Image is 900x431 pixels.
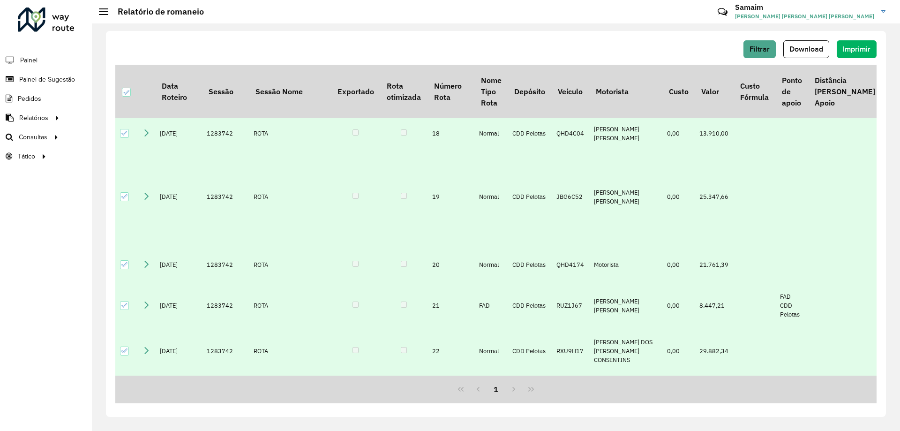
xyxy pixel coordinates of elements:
[743,40,776,58] button: Filtrar
[427,324,474,378] td: 22
[427,287,474,324] td: 21
[202,115,249,152] td: 1283742
[552,324,589,378] td: RXU9H17
[662,65,695,118] th: Custo
[155,324,202,378] td: [DATE]
[695,152,734,242] td: 25.347,66
[18,94,41,104] span: Pedidos
[249,152,331,242] td: ROTA
[589,324,662,378] td: [PERSON_NAME] DOS [PERSON_NAME] CONSENTINS
[589,242,662,287] td: Motorista
[662,324,695,378] td: 0,00
[155,242,202,287] td: [DATE]
[775,287,808,324] td: FAD CDD Pelotas
[155,152,202,242] td: [DATE]
[695,324,734,378] td: 29.882,34
[474,65,508,118] th: Nome Tipo Rota
[552,152,589,242] td: JBG6C52
[19,132,47,142] span: Consultas
[108,7,204,17] h2: Relatório de romaneio
[202,287,249,324] td: 1283742
[712,2,733,22] a: Contato Rápido
[695,287,734,324] td: 8.447,21
[783,40,829,58] button: Download
[662,115,695,152] td: 0,00
[508,65,551,118] th: Depósito
[552,115,589,152] td: QHD4C04
[589,115,662,152] td: [PERSON_NAME] [PERSON_NAME]
[734,65,775,118] th: Custo Fórmula
[249,287,331,324] td: ROTA
[589,65,662,118] th: Motorista
[19,113,48,123] span: Relatórios
[202,65,249,118] th: Sessão
[695,115,734,152] td: 13.910,00
[474,152,508,242] td: Normal
[508,287,551,324] td: CDD Pelotas
[695,65,734,118] th: Valor
[662,287,695,324] td: 0,00
[155,115,202,152] td: [DATE]
[695,242,734,287] td: 21.761,39
[474,324,508,378] td: Normal
[380,65,427,118] th: Rota otimizada
[508,242,551,287] td: CDD Pelotas
[508,152,551,242] td: CDD Pelotas
[249,324,331,378] td: ROTA
[552,65,589,118] th: Veículo
[18,151,35,161] span: Tático
[735,12,874,21] span: [PERSON_NAME] [PERSON_NAME] [PERSON_NAME]
[474,242,508,287] td: Normal
[508,115,551,152] td: CDD Pelotas
[552,242,589,287] td: QHD4174
[427,242,474,287] td: 20
[427,152,474,242] td: 19
[20,55,37,65] span: Painel
[589,152,662,242] td: [PERSON_NAME] [PERSON_NAME]
[750,45,770,53] span: Filtrar
[662,152,695,242] td: 0,00
[508,324,551,378] td: CDD Pelotas
[789,45,823,53] span: Download
[331,65,380,118] th: Exportado
[202,324,249,378] td: 1283742
[155,287,202,324] td: [DATE]
[474,115,508,152] td: Normal
[662,242,695,287] td: 0,00
[202,242,249,287] td: 1283742
[427,65,474,118] th: Número Rota
[808,65,881,118] th: Distância [PERSON_NAME] Apoio
[155,65,202,118] th: Data Roteiro
[775,65,808,118] th: Ponto de apoio
[474,287,508,324] td: FAD
[735,3,874,12] h3: Samaim
[552,287,589,324] td: RUZ1J67
[843,45,870,53] span: Imprimir
[487,380,505,398] button: 1
[837,40,877,58] button: Imprimir
[589,287,662,324] td: [PERSON_NAME] [PERSON_NAME]
[249,115,331,152] td: ROTA
[19,75,75,84] span: Painel de Sugestão
[427,115,474,152] td: 18
[249,242,331,287] td: ROTA
[202,152,249,242] td: 1283742
[249,65,331,118] th: Sessão Nome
